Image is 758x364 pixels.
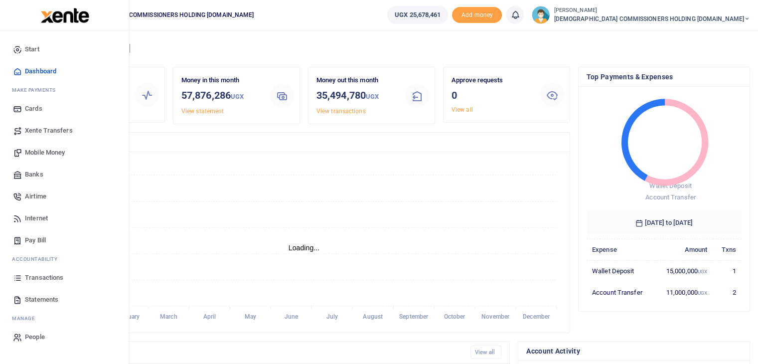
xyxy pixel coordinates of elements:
td: Wallet Deposit [587,260,655,282]
span: Add money [452,7,502,23]
span: UGX 25,678,461 [395,10,441,20]
a: Dashboard [8,60,121,82]
a: Start [8,38,121,60]
span: Banks [25,170,43,180]
a: Cards [8,98,121,120]
h3: 35,494,780 [316,88,397,104]
tspan: July [326,313,337,320]
img: profile-user [532,6,550,24]
a: logo-small logo-large logo-large [40,11,89,18]
span: Account Transfer [645,193,696,201]
span: [DEMOGRAPHIC_DATA] COMMISSIONERS HOLDING [DOMAIN_NAME] [554,14,750,23]
h4: Account Activity [526,346,742,357]
a: Statements [8,289,121,311]
p: Approve requests [452,75,532,86]
span: Pay Bill [25,235,46,245]
span: Wallet Deposit [649,182,691,189]
li: Toup your wallet [452,7,502,23]
span: Xente Transfers [25,126,73,136]
td: Account Transfer [587,282,655,303]
p: Money out this month [316,75,397,86]
small: [PERSON_NAME] [554,6,750,15]
span: Cards [25,104,42,114]
span: Statements [25,295,58,305]
small: UGX [698,290,707,296]
th: Txns [713,239,742,260]
h4: Transactions Overview [46,137,562,148]
small: UGX [698,269,707,274]
td: 15,000,000 [655,260,713,282]
span: Transactions [25,273,63,283]
a: profile-user [PERSON_NAME] [DEMOGRAPHIC_DATA] COMMISSIONERS HOLDING [DOMAIN_NAME] [532,6,750,24]
span: Airtime [25,191,46,201]
span: People [25,332,45,342]
li: M [8,82,121,98]
p: Money in this month [181,75,262,86]
a: Airtime [8,185,121,207]
tspan: June [285,313,299,320]
a: View all [470,346,502,359]
tspan: November [481,313,510,320]
h6: [DATE] to [DATE] [587,211,742,235]
li: Wallet ballance [383,6,452,24]
text: Loading... [289,244,320,252]
a: Xente Transfers [8,120,121,142]
span: Mobile Money [25,148,65,158]
a: Banks [8,164,121,185]
h3: 0 [452,88,532,103]
a: Transactions [8,267,121,289]
a: View all [452,106,473,113]
span: Dashboard [25,66,56,76]
span: anage [17,315,35,322]
span: [DEMOGRAPHIC_DATA] COMMISSIONERS HOLDING [DOMAIN_NAME] [60,10,258,19]
img: logo-large [41,8,89,23]
span: ake Payments [17,86,56,94]
tspan: May [245,313,256,320]
td: 11,000,000 [655,282,713,303]
h3: 57,876,286 [181,88,262,104]
span: Start [25,44,39,54]
tspan: August [363,313,383,320]
a: Internet [8,207,121,229]
h4: Hello [PERSON_NAME] [38,43,750,54]
tspan: December [523,313,550,320]
a: Pay Bill [8,229,121,251]
h4: Recent Transactions [46,347,462,358]
th: Amount [655,239,713,260]
li: M [8,311,121,326]
a: UGX 25,678,461 [387,6,448,24]
a: People [8,326,121,348]
th: Expense [587,239,655,260]
small: UGX [231,93,244,100]
tspan: March [160,313,177,320]
small: UGX [366,93,379,100]
tspan: February [116,313,140,320]
a: View transactions [316,108,366,115]
a: View statement [181,108,224,115]
td: 1 [713,260,742,282]
a: Mobile Money [8,142,121,164]
a: Add money [452,10,502,18]
td: 2 [713,282,742,303]
span: Internet [25,213,48,223]
h4: Top Payments & Expenses [587,71,742,82]
tspan: September [399,313,429,320]
li: Ac [8,251,121,267]
span: countability [19,255,57,263]
tspan: October [444,313,466,320]
tspan: April [203,313,216,320]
